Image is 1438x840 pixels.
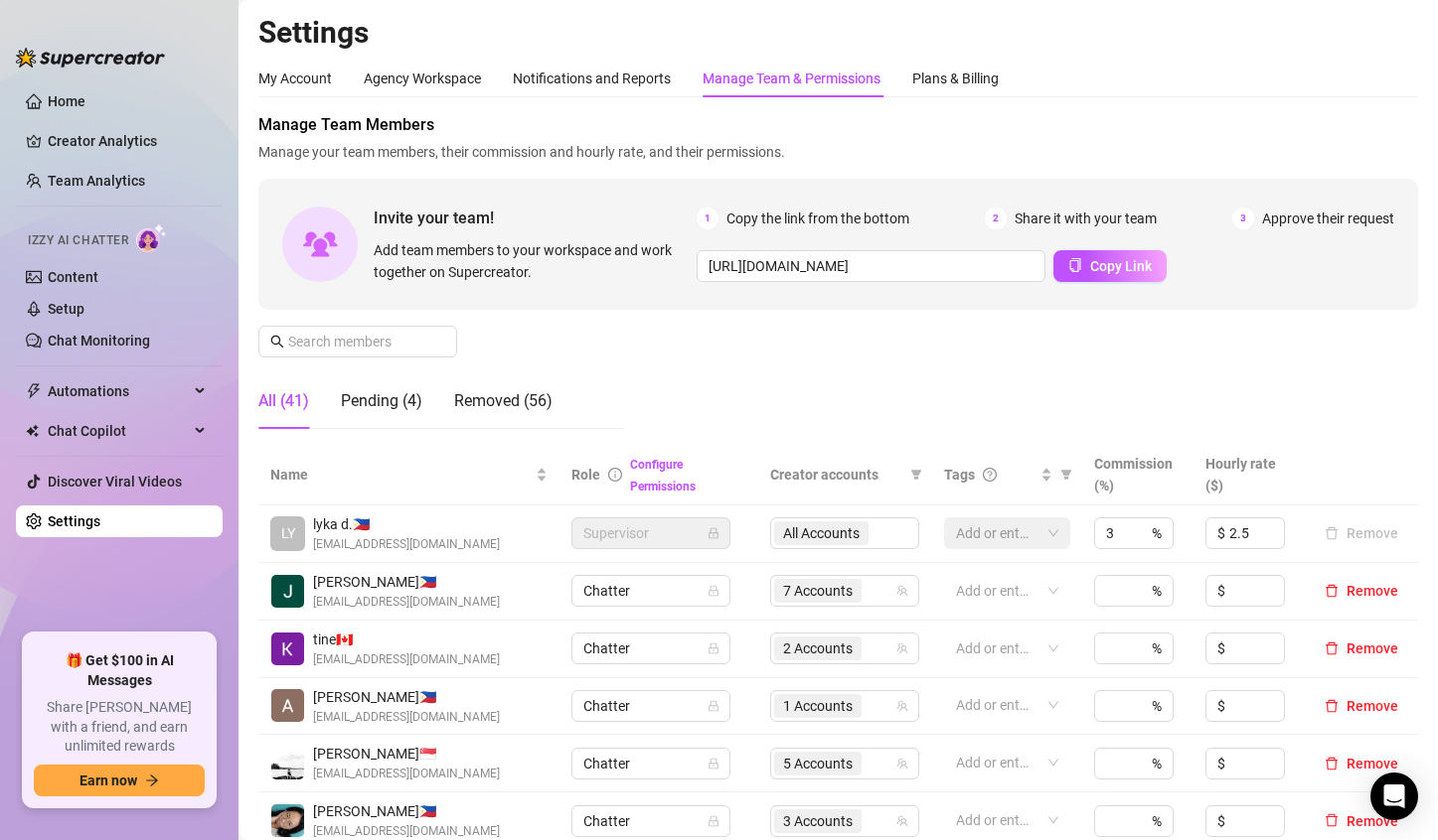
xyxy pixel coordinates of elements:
span: Earn now [80,772,137,788]
span: Chatter [583,576,719,606]
span: Remove [1347,583,1398,599]
span: Copy the link from the bottom [726,208,909,229]
span: delete [1325,699,1339,713]
button: Remove [1317,521,1406,545]
span: lock [708,758,719,770]
span: Automations [48,375,189,407]
span: LY [281,522,295,544]
h2: Settings [258,14,1418,52]
span: filter [1056,460,1076,490]
th: Commission (%) [1082,445,1194,505]
span: Share [PERSON_NAME] with a friend, and earn unlimited rewards [34,698,205,757]
span: lock [708,642,719,654]
img: logo-BBDzfeDw.svg [16,48,165,68]
span: [EMAIL_ADDRESS][DOMAIN_NAME] [313,708,500,727]
span: 7 Accounts [774,579,862,603]
span: 2 Accounts [783,637,853,659]
img: Wyne [271,747,304,779]
span: lock [708,700,719,712]
img: Jai Mata [271,575,304,608]
span: [PERSON_NAME] 🇵🇭 [313,571,500,593]
a: Home [48,93,85,109]
span: question-circle [983,468,997,482]
div: My Account [258,68,332,89]
a: Chat Monitoring [48,333,150,349]
span: Name [270,464,532,486]
span: lyka d. 🇵🇭 [313,513,500,535]
span: Chatter [583,749,719,778]
button: Remove [1317,752,1406,775]
div: Open Intercom Messenger [1370,772,1418,820]
span: Add team members to your workspace and work together on Supercreator. [374,239,689,283]
img: Chat Copilot [26,424,39,438]
a: Team Analytics [48,173,145,189]
span: Chat Copilot [48,415,189,447]
span: team [896,642,908,654]
span: team [896,585,908,597]
th: Hourly rate ($) [1194,445,1305,505]
span: delete [1325,757,1339,770]
span: Tags [944,464,975,486]
img: AI Chatter [136,223,167,252]
a: Setup [48,301,84,317]
span: 5 Accounts [783,753,853,774]
span: Approve their request [1262,208,1394,229]
span: arrow-right [145,773,159,787]
th: Name [258,445,559,505]
span: 2 [985,208,1007,229]
span: lock [708,815,719,827]
img: Angelica Cuyos [271,689,304,722]
span: Remove [1347,756,1398,771]
img: tine [271,632,304,665]
span: delete [1325,813,1339,827]
span: team [896,700,908,712]
span: 1 Accounts [783,695,853,717]
span: Izzy AI Chatter [28,231,128,250]
span: [EMAIL_ADDRESS][DOMAIN_NAME] [313,535,500,554]
span: [PERSON_NAME] 🇵🇭 [313,800,500,822]
span: Creator accounts [770,464,902,486]
span: team [896,815,908,827]
span: [PERSON_NAME] 🇵🇭 [313,686,500,708]
span: team [896,758,908,770]
div: Plans & Billing [912,68,999,89]
span: Share it with your team [1015,208,1157,229]
span: [EMAIL_ADDRESS][DOMAIN_NAME] [313,765,500,783]
span: Role [571,467,600,483]
span: [EMAIL_ADDRESS][DOMAIN_NAME] [313,650,500,669]
span: 5 Accounts [774,752,862,775]
button: Remove [1317,694,1406,718]
span: 7 Accounts [783,580,853,602]
span: filter [910,469,922,481]
button: Remove [1317,809,1406,833]
a: Content [48,269,98,285]
span: 3 Accounts [783,810,853,832]
span: Remove [1347,813,1398,829]
div: Removed (56) [454,389,553,413]
a: Configure Permissions [630,458,696,493]
span: Chatter [583,633,719,663]
span: Manage Team Members [258,113,1418,137]
span: tine 🇨🇦 [313,629,500,650]
span: [EMAIL_ADDRESS][DOMAIN_NAME] [313,593,500,612]
button: Earn nowarrow-right [34,765,205,796]
a: Settings [48,513,100,529]
span: Remove [1347,640,1398,656]
span: 2 Accounts [774,636,862,660]
span: copy [1068,258,1082,272]
span: info-circle [608,468,622,482]
div: All (41) [258,389,309,413]
span: Remove [1347,698,1398,714]
input: Search members [288,331,429,352]
span: filter [1060,469,1072,481]
button: Remove [1317,579,1406,603]
span: search [270,335,284,349]
span: 3 Accounts [774,809,862,833]
span: lock [708,527,719,539]
span: thunderbolt [26,383,42,399]
span: [PERSON_NAME] 🇸🇬 [313,743,500,765]
span: 3 [1232,208,1254,229]
span: 1 [697,208,719,229]
span: 1 Accounts [774,694,862,718]
span: delete [1325,641,1339,655]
